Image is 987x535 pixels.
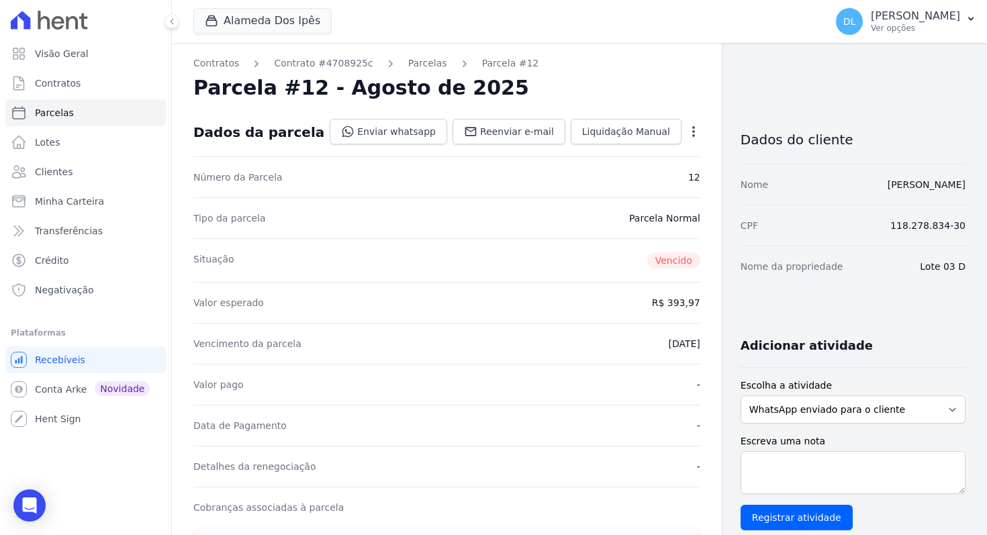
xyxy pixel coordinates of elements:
dd: Parcela Normal [629,211,700,225]
label: Escreva uma nota [741,434,966,448]
span: Conta Arke [35,383,87,396]
dt: Tipo da parcela [193,211,266,225]
span: Lotes [35,136,60,149]
dd: - [697,460,700,473]
a: Contratos [193,56,239,70]
dt: Valor esperado [193,296,264,309]
dd: - [697,378,700,391]
a: Minha Carteira [5,188,166,215]
a: Recebíveis [5,346,166,373]
span: Minha Carteira [35,195,104,208]
button: Alameda Dos Ipês [193,8,332,34]
a: Contratos [5,70,166,97]
label: Escolha a atividade [741,379,966,393]
div: Open Intercom Messenger [13,489,46,522]
span: Novidade [95,381,150,396]
dt: Número da Parcela [193,171,283,184]
dd: 118.278.834-30 [890,219,966,232]
span: Recebíveis [35,353,85,367]
span: Parcelas [35,106,74,119]
a: [PERSON_NAME] [888,179,966,190]
a: Parcelas [408,56,447,70]
dd: Lote 03 D [920,260,966,273]
a: Crédito [5,247,166,274]
dt: Situação [193,252,234,269]
dt: Data de Pagamento [193,419,287,432]
a: Negativação [5,277,166,303]
span: Hent Sign [35,412,81,426]
dt: Detalhes da renegociação [193,460,316,473]
dd: 12 [688,171,700,184]
p: [PERSON_NAME] [871,9,960,23]
span: Transferências [35,224,103,238]
div: Plataformas [11,325,160,341]
div: Dados da parcela [193,124,324,140]
span: Liquidação Manual [582,125,670,138]
a: Contrato #4708925c [274,56,373,70]
dt: Vencimento da parcela [193,337,301,350]
span: Visão Geral [35,47,89,60]
dt: Nome [741,178,768,191]
span: DL [843,17,856,26]
a: Reenviar e-mail [453,119,565,144]
a: Clientes [5,158,166,185]
span: Crédito [35,254,69,267]
a: Visão Geral [5,40,166,67]
span: Contratos [35,77,81,90]
dd: - [697,419,700,432]
dt: Nome da propriedade [741,260,843,273]
nav: Breadcrumb [193,56,700,70]
span: Negativação [35,283,94,297]
a: Parcela #12 [482,56,539,70]
a: Transferências [5,217,166,244]
a: Liquidação Manual [571,119,681,144]
button: DL [PERSON_NAME] Ver opções [825,3,987,40]
a: Parcelas [5,99,166,126]
h2: Parcela #12 - Agosto de 2025 [193,76,529,100]
h3: Adicionar atividade [741,338,873,354]
span: Reenviar e-mail [480,125,554,138]
dt: Valor pago [193,378,244,391]
a: Lotes [5,129,166,156]
h3: Dados do cliente [741,132,966,148]
span: Vencido [647,252,700,269]
dd: [DATE] [668,337,700,350]
dd: R$ 393,97 [652,296,700,309]
dt: Cobranças associadas à parcela [193,501,344,514]
a: Conta Arke Novidade [5,376,166,403]
input: Registrar atividade [741,505,853,530]
dt: CPF [741,219,758,232]
a: Hent Sign [5,405,166,432]
span: Clientes [35,165,73,179]
p: Ver opções [871,23,960,34]
a: Enviar whatsapp [330,119,447,144]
